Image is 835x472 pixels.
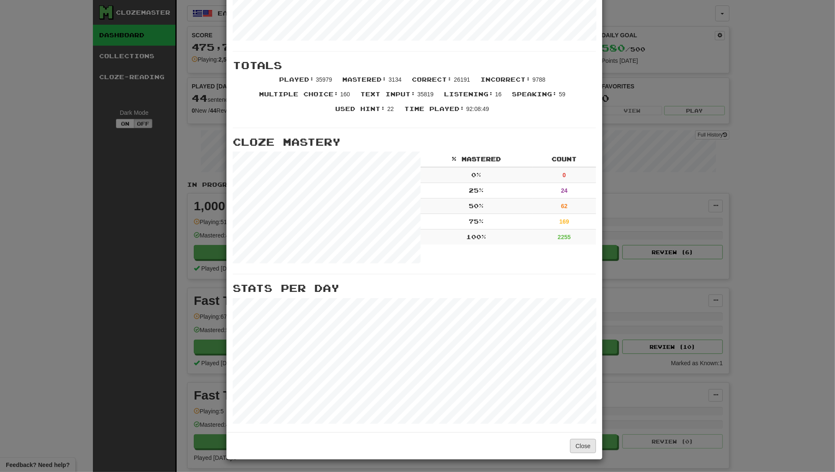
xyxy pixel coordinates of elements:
li: 59 [508,90,572,105]
span: Time Played : [404,105,465,112]
td: 25 % [421,183,532,199]
li: 92:08:49 [400,105,495,119]
button: Close [570,439,596,453]
li: 160 [255,90,356,105]
strong: 2255 [558,234,571,240]
span: Text Input : [360,90,416,98]
span: Mastered : [342,76,387,83]
li: 35819 [356,90,440,105]
span: Multiple Choice : [259,90,339,98]
h3: Stats Per Day [233,283,596,294]
td: 50 % [421,199,532,214]
th: Count [532,152,596,167]
strong: 0 [563,172,566,178]
h3: Totals [233,60,596,71]
span: Speaking : [512,90,558,98]
strong: 169 [560,218,569,225]
td: 0 % [421,167,532,183]
span: Correct : [412,76,452,83]
li: 3134 [338,75,408,90]
li: 16 [440,90,508,105]
span: Used Hint : [336,105,386,112]
span: Incorrect : [480,76,531,83]
td: 100 % [421,230,532,245]
li: 22 [331,105,400,119]
span: Listening : [444,90,493,98]
strong: 62 [561,203,568,209]
td: 75 % [421,214,532,230]
strong: 24 [561,187,568,194]
span: Played : [279,76,314,83]
th: % Mastered [421,152,532,167]
li: 26191 [408,75,477,90]
h3: Cloze Mastery [233,137,596,147]
li: 35979 [275,75,339,90]
li: 9788 [476,75,552,90]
